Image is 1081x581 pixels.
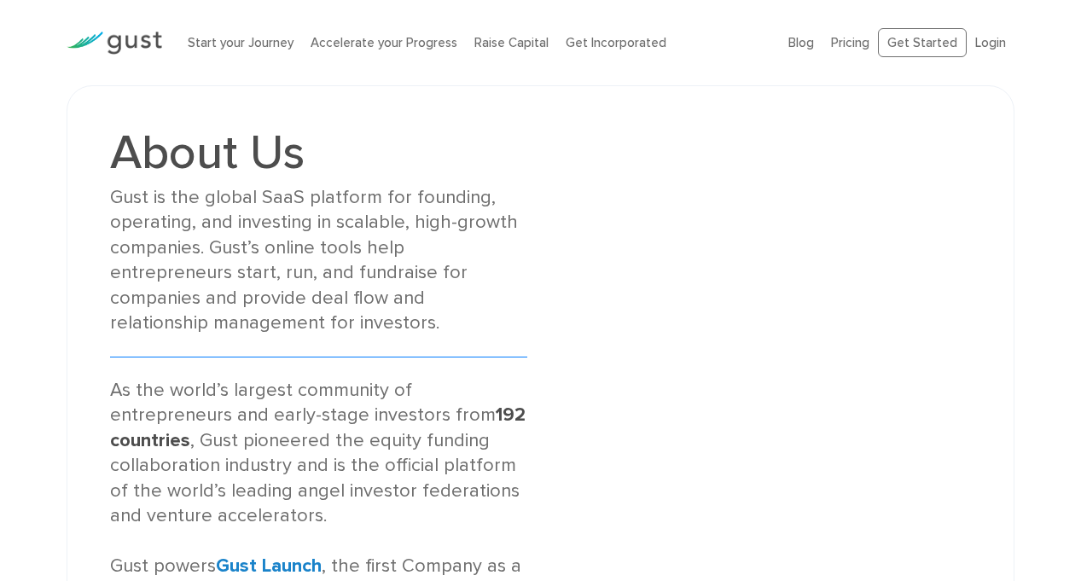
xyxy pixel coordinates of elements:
a: Accelerate your Progress [311,35,457,50]
a: Get Started [878,28,967,58]
h1: About Us [110,129,527,177]
a: Login [975,35,1006,50]
strong: 192 countries [110,404,526,450]
a: Raise Capital [474,35,549,50]
a: Blog [788,35,814,50]
div: Gust is the global SaaS platform for founding, operating, and investing in scalable, high-growth ... [110,185,527,336]
a: Get Incorporated [566,35,666,50]
img: Gust Logo [67,32,162,55]
a: Pricing [831,35,869,50]
a: Gust Launch [216,555,322,577]
a: Start your Journey [188,35,293,50]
